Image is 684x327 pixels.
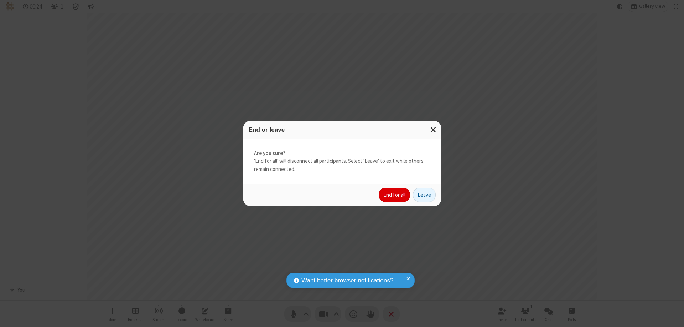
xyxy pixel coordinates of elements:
[413,188,436,202] button: Leave
[379,188,410,202] button: End for all
[301,276,393,285] span: Want better browser notifications?
[254,149,430,157] strong: Are you sure?
[243,139,441,184] div: 'End for all' will disconnect all participants. Select 'Leave' to exit while others remain connec...
[249,126,436,133] h3: End or leave
[426,121,441,139] button: Close modal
